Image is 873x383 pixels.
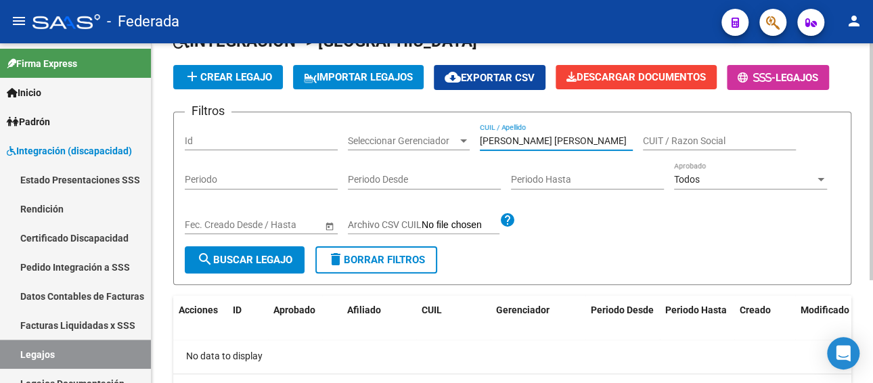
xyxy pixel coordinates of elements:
[246,219,312,231] input: Fecha fin
[184,71,272,83] span: Crear Legajo
[11,13,27,29] mat-icon: menu
[273,305,315,315] span: Aprobado
[422,219,499,231] input: Archivo CSV CUIL
[591,305,654,315] span: Periodo Desde
[293,65,424,89] button: IMPORTAR LEGAJOS
[740,305,771,315] span: Creado
[7,56,77,71] span: Firma Express
[665,305,727,315] span: Periodo Hasta
[499,212,516,228] mat-icon: help
[173,296,227,340] datatable-header-cell: Acciones
[660,296,734,340] datatable-header-cell: Periodo Hasta
[827,337,859,369] div: Open Intercom Messenger
[184,68,200,85] mat-icon: add
[801,305,849,315] span: Modificado
[556,65,717,89] button: Descargar Documentos
[416,296,491,340] datatable-header-cell: CUIL
[795,296,856,340] datatable-header-cell: Modificado
[585,296,660,340] datatable-header-cell: Periodo Desde
[185,246,305,273] button: Buscar Legajo
[776,72,818,84] span: Legajos
[496,305,550,315] span: Gerenciador
[491,296,585,340] datatable-header-cell: Gerenciador
[342,296,416,340] datatable-header-cell: Afiliado
[185,102,231,120] h3: Filtros
[197,254,292,266] span: Buscar Legajo
[268,296,322,340] datatable-header-cell: Aprobado
[434,65,545,90] button: Exportar CSV
[348,135,457,147] span: Seleccionar Gerenciador
[233,305,242,315] span: ID
[422,305,442,315] span: CUIL
[734,296,795,340] datatable-header-cell: Creado
[445,72,535,84] span: Exportar CSV
[7,85,41,100] span: Inicio
[348,219,422,230] span: Archivo CSV CUIL
[197,251,213,267] mat-icon: search
[445,69,461,85] mat-icon: cloud_download
[173,65,283,89] button: Crear Legajo
[315,246,437,273] button: Borrar Filtros
[304,71,413,83] span: IMPORTAR LEGAJOS
[185,219,234,231] input: Fecha inicio
[738,72,776,84] span: -
[322,219,336,233] button: Open calendar
[173,340,851,374] div: No data to display
[7,143,132,158] span: Integración (discapacidad)
[7,114,50,129] span: Padrón
[727,65,829,90] button: -Legajos
[328,254,425,266] span: Borrar Filtros
[227,296,268,340] datatable-header-cell: ID
[107,7,179,37] span: - Federada
[179,305,218,315] span: Acciones
[566,71,706,83] span: Descargar Documentos
[674,174,700,185] span: Todos
[347,305,381,315] span: Afiliado
[328,251,344,267] mat-icon: delete
[846,13,862,29] mat-icon: person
